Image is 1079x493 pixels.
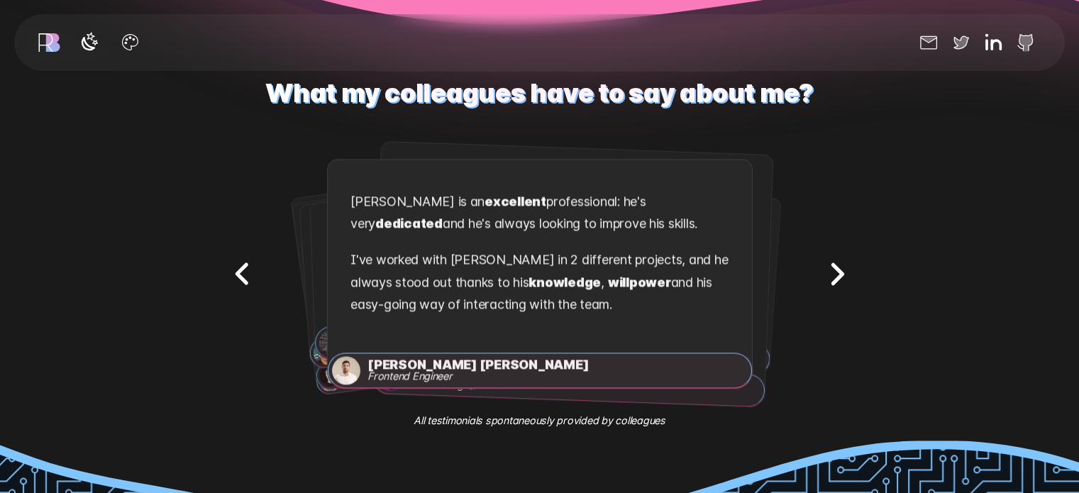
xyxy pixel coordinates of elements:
[375,216,443,231] strong: dedicated
[607,275,670,289] strong: willpower
[221,252,265,297] button: Previous testimonial
[814,252,859,297] button: Next testimonial
[350,190,729,241] p: [PERSON_NAME] is an professional: he's very and he's always looking to improve his skills.
[414,411,665,429] em: All testimonials spontaneously provided by colleagues
[529,275,601,289] strong: knowledge
[350,249,729,322] p: I've worked with [PERSON_NAME] in 2 different projects, and he always stood out thanks to his , a...
[485,194,546,209] strong: excellent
